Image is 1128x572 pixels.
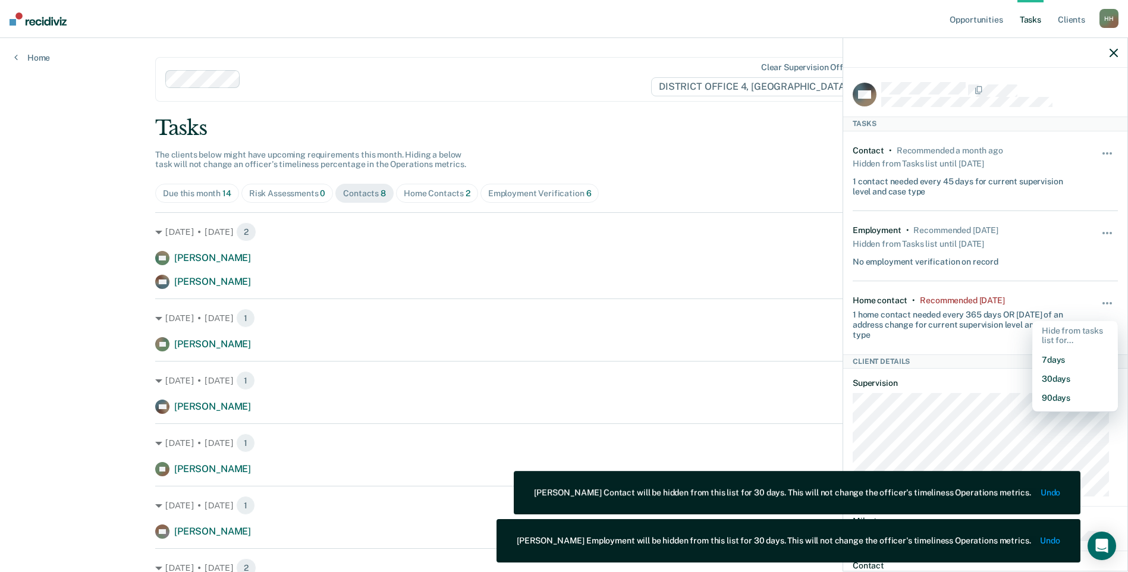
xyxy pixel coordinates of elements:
div: Open Intercom Messenger [1088,532,1116,560]
span: [PERSON_NAME] [174,338,251,350]
span: 8 [381,188,386,198]
div: Hidden from Tasks list until [DATE] [853,235,984,252]
div: Recommended 11 days ago [913,225,998,235]
span: 2 [236,222,256,241]
div: [DATE] • [DATE] [155,496,973,515]
div: Clear supervision officers [761,62,862,73]
div: [DATE] • [DATE] [155,371,973,390]
div: [PERSON_NAME] Employment will be hidden from this list for 30 days. This will not change the offi... [517,536,1030,546]
div: No employment verification on record [853,252,998,267]
span: [PERSON_NAME] [174,252,251,263]
button: 7 days [1032,350,1118,369]
div: 1 contact needed every 45 days for current supervision level and case type [853,172,1074,197]
div: [DATE] • [DATE] [155,433,973,452]
span: [PERSON_NAME] [174,463,251,474]
div: Recommended a month ago [897,146,1003,156]
span: 2 [466,188,470,198]
div: 1 home contact needed every 365 days OR [DATE] of an address change for current supervision level... [853,305,1074,340]
div: Recommended 11 days ago [920,296,1004,306]
div: [DATE] • [DATE] [155,222,973,241]
img: Recidiviz [10,12,67,26]
span: [PERSON_NAME] [174,276,251,287]
div: Hidden from Tasks list until [DATE] [853,155,984,172]
span: [PERSON_NAME] [174,526,251,537]
a: Home [14,52,50,63]
span: 1 [236,433,255,452]
div: Employment [853,225,901,235]
button: Undo [1041,488,1060,498]
div: • [912,296,915,306]
div: Tasks [843,117,1127,131]
span: 1 [236,496,255,515]
div: Tasks [155,116,973,140]
div: Home contact [853,296,907,306]
button: Undo [1041,536,1060,546]
div: • [906,225,909,235]
div: Hide from tasks list for... [1032,321,1118,351]
span: 6 [586,188,592,198]
span: [PERSON_NAME] [174,401,251,412]
span: 1 [236,309,255,328]
div: Client Details [843,354,1127,369]
button: 30 days [1032,369,1118,388]
div: Contacts [343,188,386,199]
div: Employment Verification [488,188,592,199]
button: 90 days [1032,388,1118,407]
span: The clients below might have upcoming requirements this month. Hiding a below task will not chang... [155,150,466,169]
dt: Supervision [853,378,1118,388]
dt: Milestones [853,516,1118,526]
div: • [889,146,892,156]
span: DISTRICT OFFICE 4, [GEOGRAPHIC_DATA] [651,77,865,96]
dt: Contact [853,561,1118,571]
div: Home Contacts [404,188,470,199]
span: 0 [320,188,325,198]
div: [PERSON_NAME] Contact will be hidden from this list for 30 days. This will not change the officer... [534,488,1031,498]
span: 1 [236,371,255,390]
div: Contact [853,146,884,156]
div: [DATE] • [DATE] [155,309,973,328]
div: Risk Assessments [249,188,326,199]
div: H H [1099,9,1118,28]
span: 14 [222,188,231,198]
div: Due this month [163,188,231,199]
